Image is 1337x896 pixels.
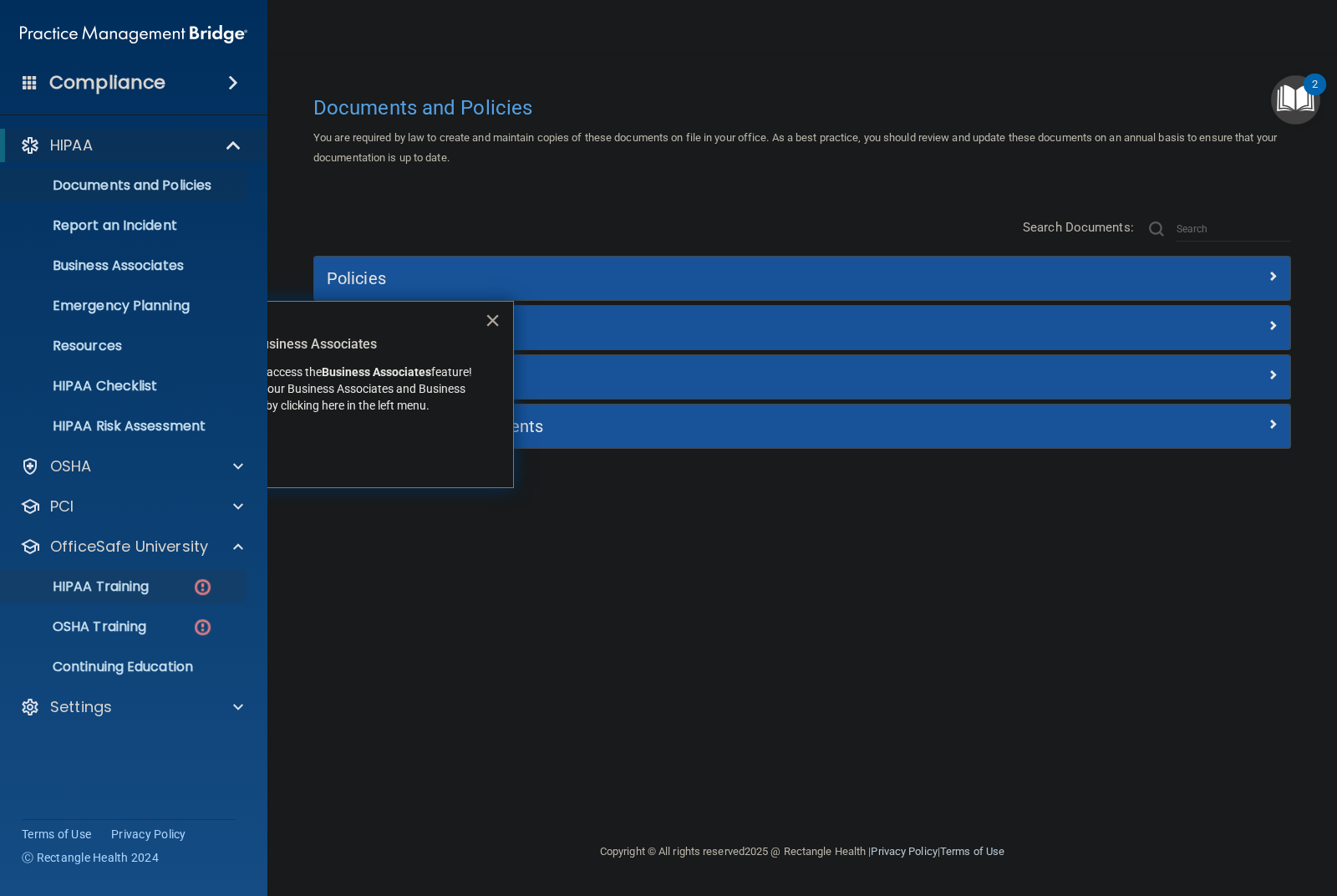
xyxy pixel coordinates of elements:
[1177,216,1291,242] input: Search
[50,496,74,517] p: PCI
[22,826,91,843] a: Terms of Use
[11,578,149,595] p: HIPAA Training
[1023,220,1134,235] span: Search Documents:
[11,619,146,635] p: OSHA Training
[313,97,1291,119] h4: Documents and Policies
[313,131,1277,164] span: You are required by law to create and maintain copies of these documents on file in your office. ...
[940,845,1004,858] a: Terms of Use
[50,456,92,476] p: OSHA
[11,418,239,435] p: HIPAA Risk Assessment
[11,338,239,354] p: Resources
[111,826,186,843] a: Privacy Policy
[327,368,1034,386] h5: Practice Forms and Logs
[1312,84,1318,106] div: 2
[327,269,1034,288] h5: Policies
[50,697,112,717] p: Settings
[192,617,213,638] img: danger-circle.6113f641.png
[11,378,239,395] p: HIPAA Checklist
[497,825,1107,878] div: Copyright © All rights reserved 2025 @ Rectangle Health | |
[327,417,1034,435] h5: Employee Acknowledgments
[11,257,239,274] p: Business Associates
[147,335,484,354] p: New Location for Business Associates
[11,659,239,675] p: Continuing Education
[871,845,937,858] a: Privacy Policy
[11,298,239,314] p: Emergency Planning
[11,217,239,234] p: Report an Incident
[11,177,239,194] p: Documents and Policies
[20,18,247,51] img: PMB logo
[485,307,501,333] button: Close
[50,135,93,155] p: HIPAA
[327,318,1034,337] h5: Privacy Documents
[49,71,165,94] h4: Compliance
[50,537,208,557] p: OfficeSafe University
[22,849,159,866] span: Ⓒ Rectangle Health 2024
[322,365,431,379] strong: Business Associates
[192,577,213,598] img: danger-circle.6113f641.png
[1271,75,1320,125] button: Open Resource Center, 2 new notifications
[1149,221,1164,237] img: ic-search.3b580494.png
[147,365,475,411] span: feature! You can now manage your Business Associates and Business Associate Agreements by clickin...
